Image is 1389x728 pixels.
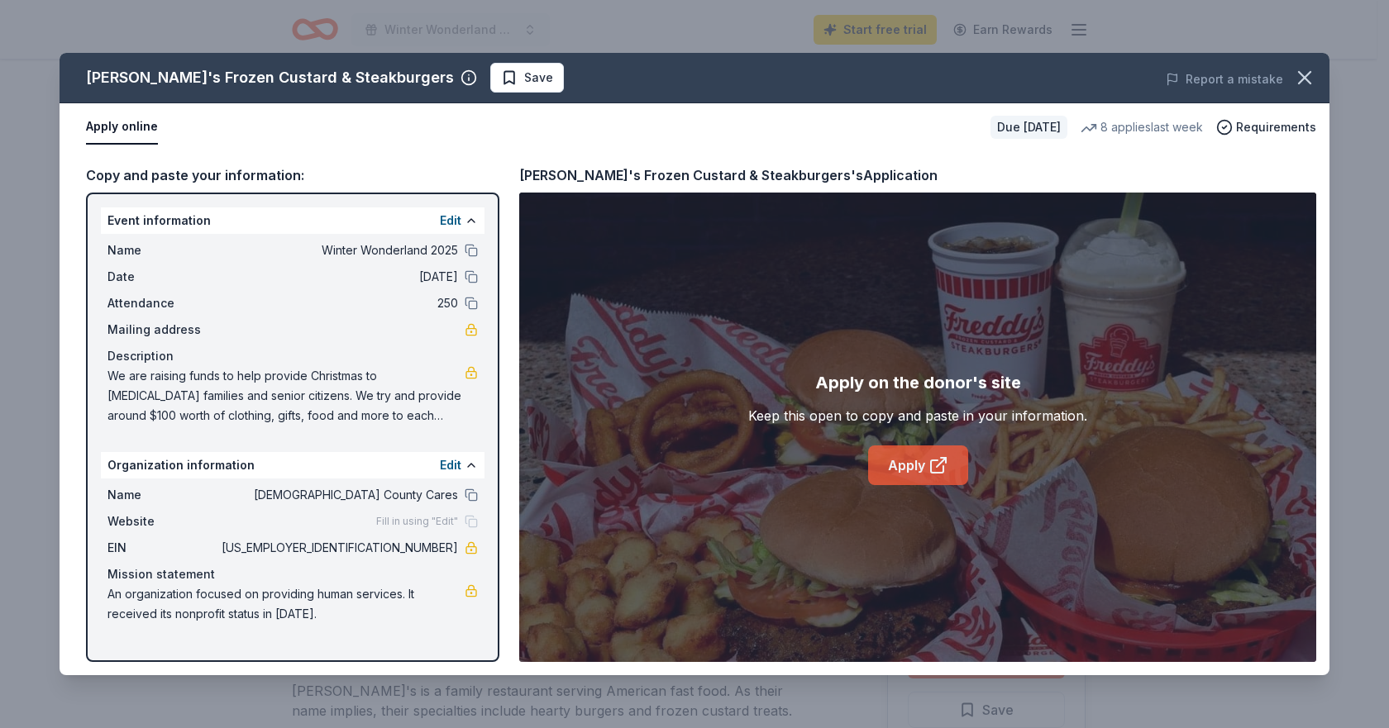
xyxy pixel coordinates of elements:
div: 8 applies last week [1081,117,1203,137]
span: Website [107,512,218,531]
span: [DEMOGRAPHIC_DATA] County Cares [218,485,458,505]
span: [US_EMPLOYER_IDENTIFICATION_NUMBER] [218,538,458,558]
button: Edit [440,455,461,475]
span: Name [107,240,218,260]
button: Requirements [1216,117,1316,137]
div: Keep this open to copy and paste in your information. [748,406,1087,426]
span: Date [107,267,218,287]
button: Apply online [86,110,158,145]
a: Apply [868,445,968,485]
span: Attendance [107,293,218,313]
button: Edit [440,211,461,231]
div: Apply on the donor's site [815,369,1021,396]
span: Winter Wonderland 2025 [218,240,458,260]
button: Report a mistake [1166,69,1283,89]
span: EIN [107,538,218,558]
span: [DATE] [218,267,458,287]
div: Copy and paste your information: [86,164,499,186]
span: Save [524,68,553,88]
div: Mission statement [107,564,478,584]
span: 250 [218,293,458,313]
div: Event information [101,207,484,234]
div: Organization information [101,452,484,478]
span: Mailing address [107,320,218,340]
span: We are raising funds to help provide Christmas to [MEDICAL_DATA] families and senior citizens. We... [107,366,465,426]
span: Fill in using "Edit" [376,515,458,528]
span: An organization focused on providing human services. It received its nonprofit status in [DATE]. [107,584,465,624]
div: Description [107,346,478,366]
div: [PERSON_NAME]'s Frozen Custard & Steakburgers [86,64,454,91]
button: Save [490,63,564,93]
div: Due [DATE] [990,116,1067,139]
span: Requirements [1236,117,1316,137]
div: [PERSON_NAME]'s Frozen Custard & Steakburgers's Application [519,164,938,186]
span: Name [107,485,218,505]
